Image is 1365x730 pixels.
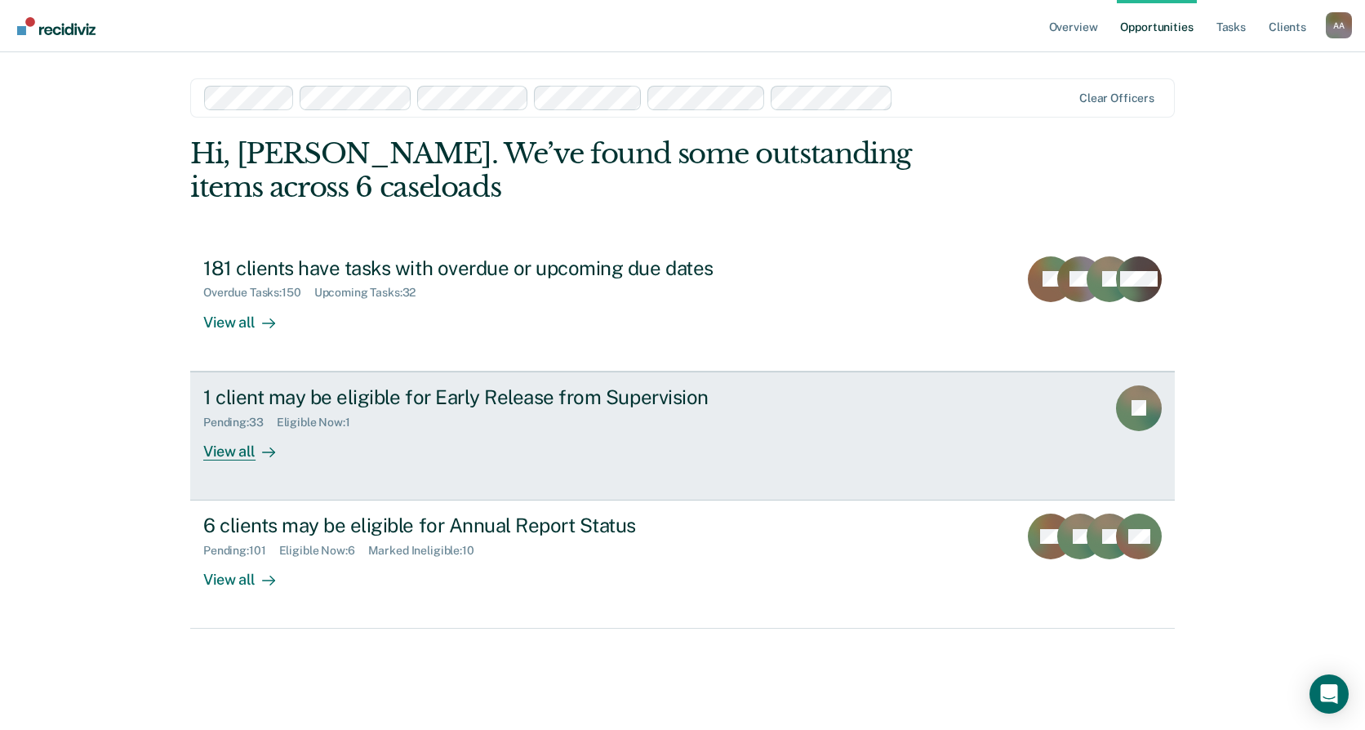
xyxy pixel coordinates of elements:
[314,286,429,300] div: Upcoming Tasks : 32
[203,514,776,537] div: 6 clients may be eligible for Annual Report Status
[279,544,368,558] div: Eligible Now : 6
[203,558,295,590] div: View all
[1079,91,1154,105] div: Clear officers
[190,501,1175,629] a: 6 clients may be eligible for Annual Report StatusPending:101Eligible Now:6Marked Ineligible:10Vi...
[203,429,295,461] div: View all
[203,286,314,300] div: Overdue Tasks : 150
[1309,674,1349,714] div: Open Intercom Messenger
[368,544,487,558] div: Marked Ineligible : 10
[17,17,96,35] img: Recidiviz
[203,385,776,409] div: 1 client may be eligible for Early Release from Supervision
[1326,12,1352,38] button: Profile dropdown button
[203,416,277,430] div: Pending : 33
[1326,12,1352,38] div: A A
[190,243,1175,372] a: 181 clients have tasks with overdue or upcoming due datesOverdue Tasks:150Upcoming Tasks:32View all
[203,256,776,280] div: 181 clients have tasks with overdue or upcoming due dates
[190,137,978,204] div: Hi, [PERSON_NAME]. We’ve found some outstanding items across 6 caseloads
[277,416,363,430] div: Eligible Now : 1
[203,544,279,558] div: Pending : 101
[190,372,1175,501] a: 1 client may be eligible for Early Release from SupervisionPending:33Eligible Now:1View all
[203,300,295,332] div: View all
